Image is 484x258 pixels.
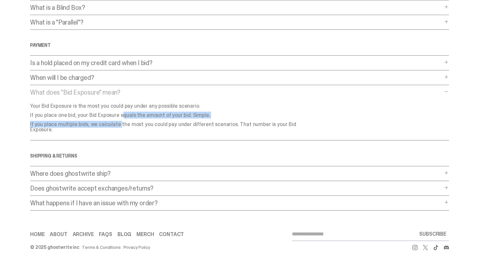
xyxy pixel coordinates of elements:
[30,200,442,206] p: What happens if I have an issue with my order?
[30,74,442,81] p: When will I be charged?
[117,232,131,237] a: Blog
[30,113,318,118] p: If you place one bid, your Bid Exposure equals the amount of your bid. Simple.
[30,89,442,96] p: What does "Bid Exposure" mean?
[136,232,154,237] a: Merch
[30,4,442,11] p: What is a Blind Box?
[99,232,112,237] a: FAQs
[159,232,184,237] a: Contact
[73,232,94,237] a: Archive
[30,170,442,177] p: Where does ghostwrite ship?
[30,154,449,158] h4: SHIPPING & RETURNS
[30,232,45,237] a: Home
[30,185,442,192] p: Does ghostwrite accept exchanges/returns?
[30,60,442,66] p: Is a hold placed on my credit card when I bid?
[50,232,67,237] a: About
[30,19,442,26] p: What is a "Parallel"?
[30,43,449,47] h4: Payment
[82,245,120,249] a: Terms & Conditions
[30,122,318,132] p: If you place multiple bids, we calculate the most you could pay under different scenarios. That n...
[30,103,318,109] p: Your Bid Exposure is the most you could pay under any possible scenario.
[123,245,150,249] a: Privacy Policy
[30,245,79,249] div: © 2025 ghostwrite inc
[417,228,449,241] button: SUBSCRIBE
